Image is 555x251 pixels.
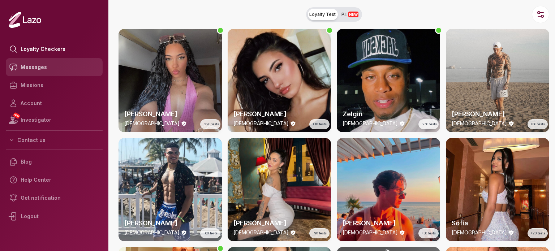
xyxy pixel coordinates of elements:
a: Loyalty Checkers [6,40,103,58]
a: thumbcheckerSofia[DEMOGRAPHIC_DATA]+20 tests [446,138,549,241]
a: thumbcheckerZelgin[DEMOGRAPHIC_DATA]+250 tests [337,29,440,132]
h2: [PERSON_NAME] [124,218,216,228]
p: [DEMOGRAPHIC_DATA] [452,229,507,236]
a: Missions [6,76,103,94]
span: +60 tests [203,231,218,236]
span: +80 tests [530,122,545,127]
h2: [PERSON_NAME] [343,218,434,228]
a: thumbchecker[PERSON_NAME][DEMOGRAPHIC_DATA]+90 tests [228,138,331,241]
img: checker [228,138,331,241]
h2: Sofia [452,218,543,228]
a: thumbchecker[PERSON_NAME][DEMOGRAPHIC_DATA]+30 tests [337,138,440,241]
a: Get notification [6,189,103,207]
h2: [PERSON_NAME] [452,109,543,119]
img: checker [228,29,331,132]
span: +250 tests [420,122,437,127]
a: thumbchecker[PERSON_NAME][DEMOGRAPHIC_DATA]+80 tests [446,29,549,132]
img: checker [337,138,440,241]
p: [DEMOGRAPHIC_DATA] [343,120,398,127]
a: thumbchecker[PERSON_NAME][DEMOGRAPHIC_DATA]+60 tests [119,138,222,241]
p: [DEMOGRAPHIC_DATA] [343,229,398,236]
span: +30 tests [421,231,436,236]
p: [DEMOGRAPHIC_DATA] [124,120,180,127]
h2: [PERSON_NAME] [233,218,325,228]
div: Logout [6,207,103,226]
h2: [PERSON_NAME] [124,109,216,119]
img: checker [337,29,440,132]
span: Loyalty Test [309,12,336,17]
img: checker [119,29,222,132]
a: NEWInvestigator [6,112,103,127]
button: Contact us [6,134,103,147]
span: +90 tests [312,231,327,236]
h2: [PERSON_NAME] [233,109,325,119]
a: Blog [6,153,103,171]
span: P.I. [341,12,358,17]
a: thumbchecker[PERSON_NAME][DEMOGRAPHIC_DATA]+10 tests [228,29,331,132]
h2: Zelgin [343,109,434,119]
span: NEW [348,12,358,17]
p: [DEMOGRAPHIC_DATA] [452,120,507,127]
a: thumbchecker[PERSON_NAME][DEMOGRAPHIC_DATA]+220 tests [119,29,222,132]
span: +220 tests [202,122,219,127]
span: NEW [13,112,21,119]
img: checker [119,138,222,241]
span: +20 tests [530,231,545,236]
p: [DEMOGRAPHIC_DATA] [233,120,289,127]
a: Help Center [6,171,103,189]
img: checker [446,138,549,241]
a: Account [6,94,103,112]
img: checker [446,29,549,132]
a: Messages [6,58,103,76]
p: [DEMOGRAPHIC_DATA] [124,229,180,236]
p: [DEMOGRAPHIC_DATA] [233,229,289,236]
span: +10 tests [313,122,327,127]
